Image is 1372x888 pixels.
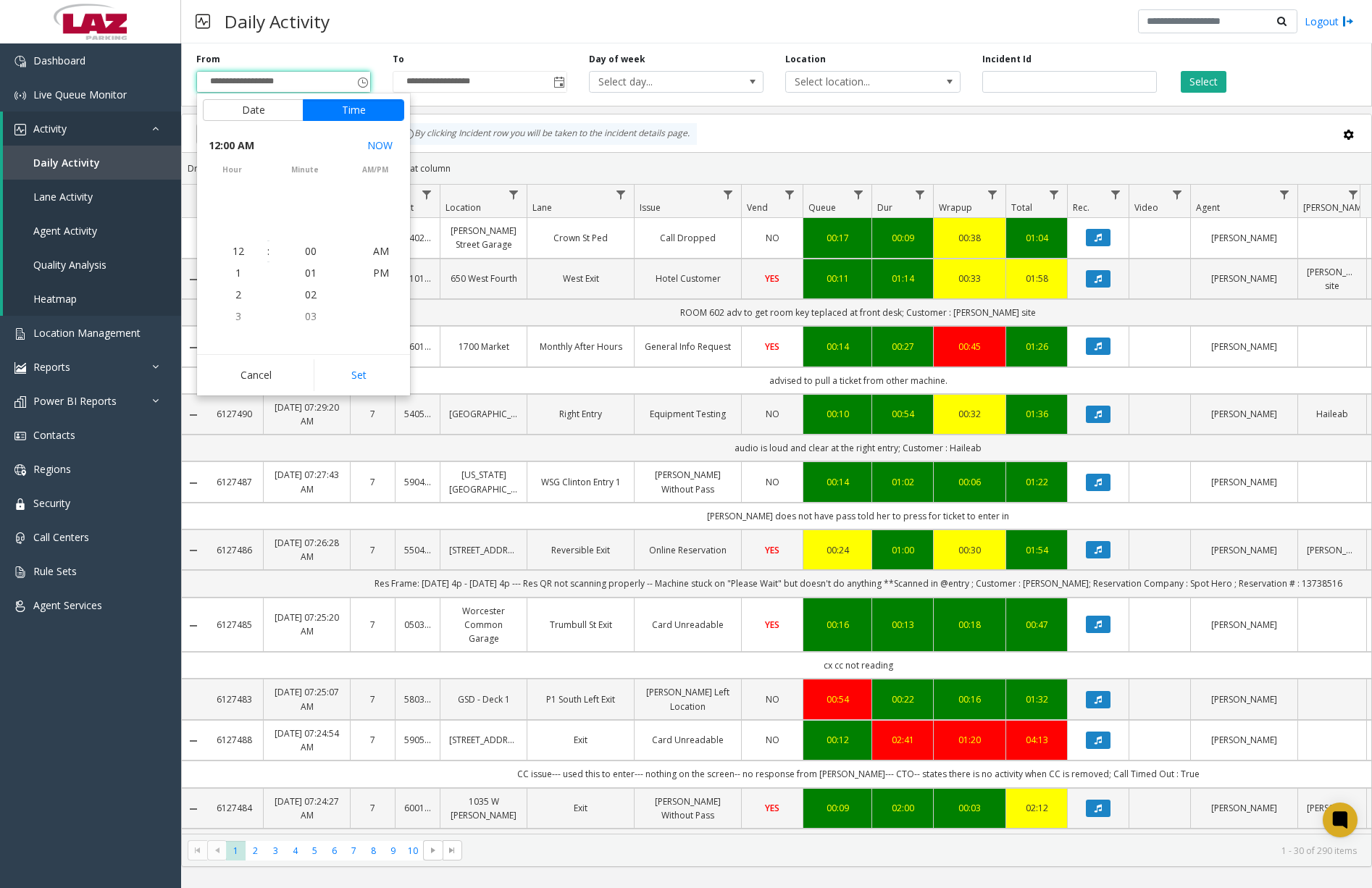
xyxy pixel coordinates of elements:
button: Select now [361,133,398,159]
a: Agent Activity [3,214,181,248]
a: 02:12 [1015,801,1058,815]
a: 00:10 [812,407,863,421]
a: 00:30 [942,543,997,557]
div: 00:03 [942,801,997,815]
div: 00:09 [881,231,924,245]
img: 'icon' [14,532,26,544]
div: 00:27 [881,340,924,353]
span: Agent Activity [33,224,97,238]
span: YES [765,544,779,556]
a: 7 [359,801,386,815]
span: AM/PM [340,164,410,175]
a: 00:14 [812,475,863,489]
span: 12:00 AM [209,135,254,156]
a: 00:16 [812,618,863,632]
span: NO [766,734,779,746]
a: 6127483 [214,692,254,706]
a: Lane Filter Menu [611,185,631,204]
span: Reports [33,360,70,374]
a: [DATE] 07:29:20 AM [272,401,341,428]
a: YES [750,543,794,557]
span: YES [765,340,779,353]
a: 600106 [404,801,431,815]
a: [PERSON_NAME] [1200,475,1289,489]
a: 00:14 [812,340,863,353]
a: 00:38 [942,231,997,245]
span: Activity [33,122,67,135]
a: [PERSON_NAME] [1200,340,1289,353]
img: logout [1342,14,1354,29]
a: 01:36 [1015,407,1058,421]
span: Regions [33,462,71,476]
span: Page 3 [266,841,285,860]
a: YES [750,340,794,353]
a: Quality Analysis [3,248,181,282]
a: Crown St Ped [536,231,625,245]
a: Collapse Details [182,477,205,489]
div: 01:14 [881,272,924,285]
a: [PERSON_NAME] site [1307,265,1358,293]
a: [PERSON_NAME] [1200,733,1289,747]
a: 540286 [404,231,431,245]
span: 03 [305,309,317,323]
span: 12 [233,244,244,258]
img: 'icon' [14,464,26,476]
label: Day of week [589,53,645,66]
a: [PERSON_NAME] Street Garage [449,224,518,251]
span: hour [197,164,267,175]
span: Page 5 [305,841,325,860]
a: 02:41 [881,733,924,747]
a: Collapse Details [182,342,205,353]
span: 1 [235,266,241,280]
a: Monthly After Hours [536,340,625,353]
a: [PERSON_NAME] [1307,801,1358,815]
a: Lane Activity [3,180,181,214]
span: 02 [305,288,317,301]
span: Video [1134,201,1158,214]
img: 'icon' [14,90,26,101]
span: Toggle popup [354,72,370,92]
a: 550464 [404,543,431,557]
a: Parker Filter Menu [1344,185,1363,204]
a: Card Unreadable [643,733,732,747]
a: [PERSON_NAME] [1200,692,1289,706]
a: 00:47 [1015,618,1058,632]
span: Total [1011,201,1032,214]
a: 01:22 [1015,475,1058,489]
a: [PERSON_NAME] Without Pass [643,468,732,495]
span: Rule Sets [33,564,77,578]
a: NO [750,733,794,747]
div: 00:54 [881,407,924,421]
span: YES [765,619,779,631]
a: 01:04 [1015,231,1058,245]
a: Issue Filter Menu [719,185,738,204]
span: Page 9 [383,841,403,860]
span: Security [33,496,70,510]
a: Reversible Exit [536,543,625,557]
a: Total Filter Menu [1045,185,1064,204]
button: Select [1181,71,1226,93]
a: 00:17 [812,231,863,245]
a: Logout [1305,14,1354,29]
span: Power BI Reports [33,394,117,408]
span: Page 1 [226,841,246,860]
a: West Exit [536,272,625,285]
a: [PERSON_NAME] [1200,543,1289,557]
a: 1035 W [PERSON_NAME] [449,795,518,822]
a: 01:32 [1015,692,1058,706]
div: 00:22 [881,692,924,706]
a: NO [750,231,794,245]
a: 01:20 [942,733,997,747]
div: Drag a column header and drop it here to group by that column [182,156,1371,181]
div: 02:00 [881,801,924,815]
a: 7 [359,692,386,706]
a: Equipment Testing [643,407,732,421]
a: P1 South Left Exit [536,692,625,706]
a: 6127490 [214,407,254,421]
a: 04:13 [1015,733,1058,747]
img: 'icon' [14,328,26,340]
a: Heatmap [3,282,181,316]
